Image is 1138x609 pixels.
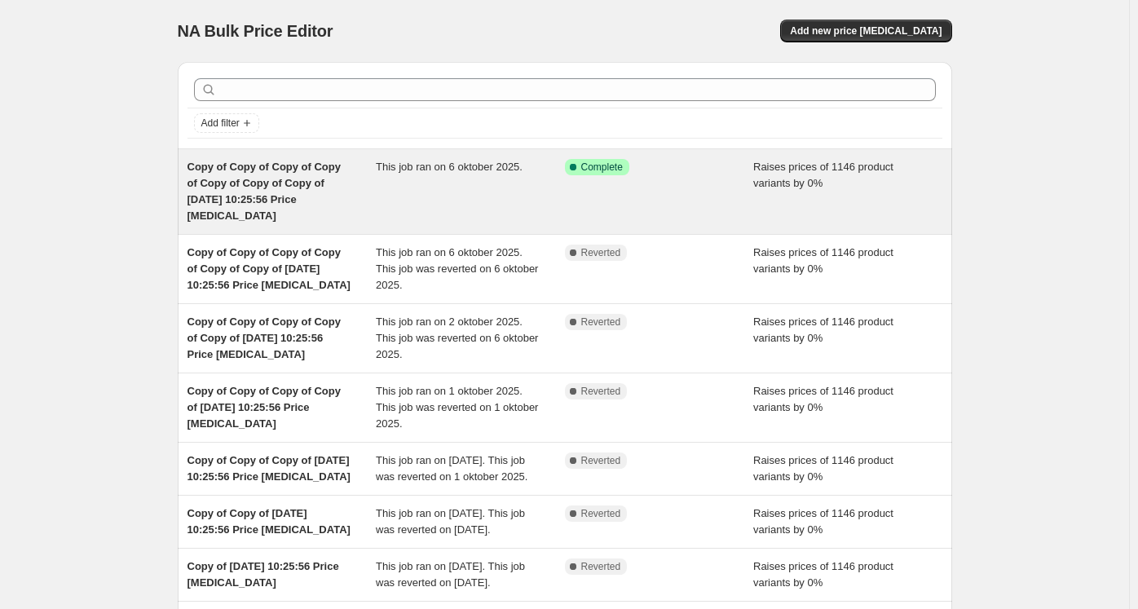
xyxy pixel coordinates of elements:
[581,560,621,573] span: Reverted
[187,454,351,483] span: Copy of Copy of Copy of [DATE] 10:25:56 Price [MEDICAL_DATA]
[187,560,339,589] span: Copy of [DATE] 10:25:56 Price [MEDICAL_DATA]
[376,454,527,483] span: This job ran on [DATE]. This job was reverted on 1 oktober 2025.
[753,316,893,344] span: Raises prices of 1146 product variants by 0%
[753,385,893,413] span: Raises prices of 1146 product variants by 0%
[194,113,259,133] button: Add filter
[376,507,525,536] span: This job ran on [DATE]. This job was reverted on [DATE].
[581,454,621,467] span: Reverted
[187,316,341,360] span: Copy of Copy of Copy of Copy of Copy of [DATE] 10:25:56 Price [MEDICAL_DATA]
[376,560,525,589] span: This job ran on [DATE]. This job was reverted on [DATE].
[376,246,538,291] span: This job ran on 6 oktober 2025. This job was reverted on 6 oktober 2025.
[376,385,538,430] span: This job ran on 1 oktober 2025. This job was reverted on 1 oktober 2025.
[187,507,351,536] span: Copy of Copy of [DATE] 10:25:56 Price [MEDICAL_DATA]
[753,161,893,189] span: Raises prices of 1146 product variants by 0%
[753,560,893,589] span: Raises prices of 1146 product variants by 0%
[178,22,333,40] span: NA Bulk Price Editor
[376,316,538,360] span: This job ran on 2 oktober 2025. This job was reverted on 6 oktober 2025.
[376,161,523,173] span: This job ran on 6 oktober 2025.
[187,161,341,222] span: Copy of Copy of Copy of Copy of Copy of Copy of Copy of [DATE] 10:25:56 Price [MEDICAL_DATA]
[581,385,621,398] span: Reverted
[780,20,951,42] button: Add new price [MEDICAL_DATA]
[581,507,621,520] span: Reverted
[201,117,240,130] span: Add filter
[581,316,621,329] span: Reverted
[753,507,893,536] span: Raises prices of 1146 product variants by 0%
[753,246,893,275] span: Raises prices of 1146 product variants by 0%
[753,454,893,483] span: Raises prices of 1146 product variants by 0%
[790,24,942,38] span: Add new price [MEDICAL_DATA]
[187,385,341,430] span: Copy of Copy of Copy of Copy of [DATE] 10:25:56 Price [MEDICAL_DATA]
[581,246,621,259] span: Reverted
[187,246,351,291] span: Copy of Copy of Copy of Copy of Copy of Copy of [DATE] 10:25:56 Price [MEDICAL_DATA]
[581,161,623,174] span: Complete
